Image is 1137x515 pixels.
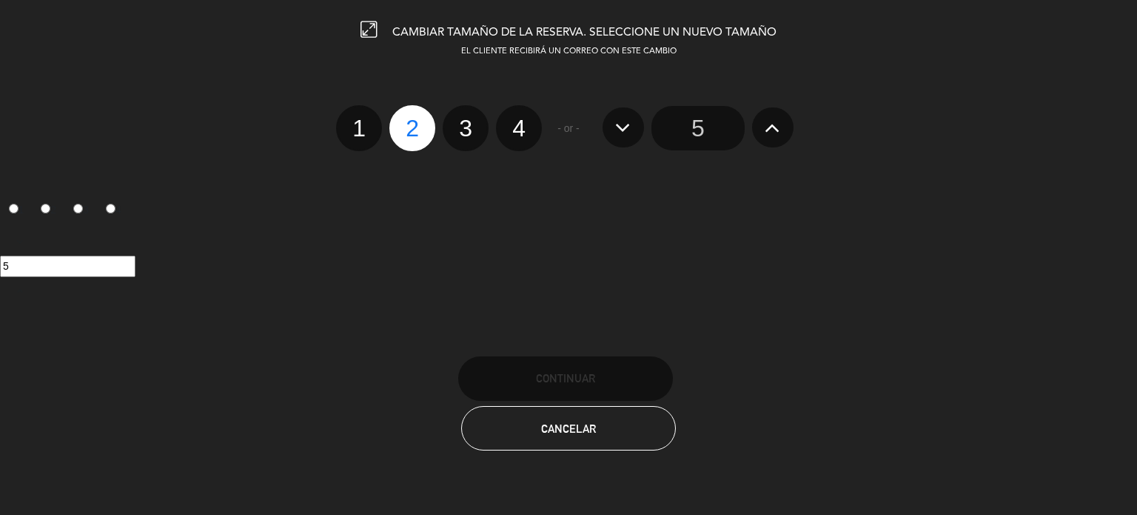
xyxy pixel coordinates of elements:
span: EL CLIENTE RECIBIRÁ UN CORREO CON ESTE CAMBIO [461,47,677,56]
label: 2 [389,105,435,151]
span: CAMBIAR TAMAÑO DE LA RESERVA. SELECCIONE UN NUEVO TAMAÑO [392,27,777,39]
span: - or - [557,120,580,137]
label: 2 [33,198,65,223]
label: 3 [65,198,98,223]
label: 4 [97,198,130,223]
label: 4 [496,105,542,151]
label: 1 [336,105,382,151]
span: Cancelar [541,422,596,435]
label: 3 [443,105,489,151]
span: Continuar [536,372,595,385]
